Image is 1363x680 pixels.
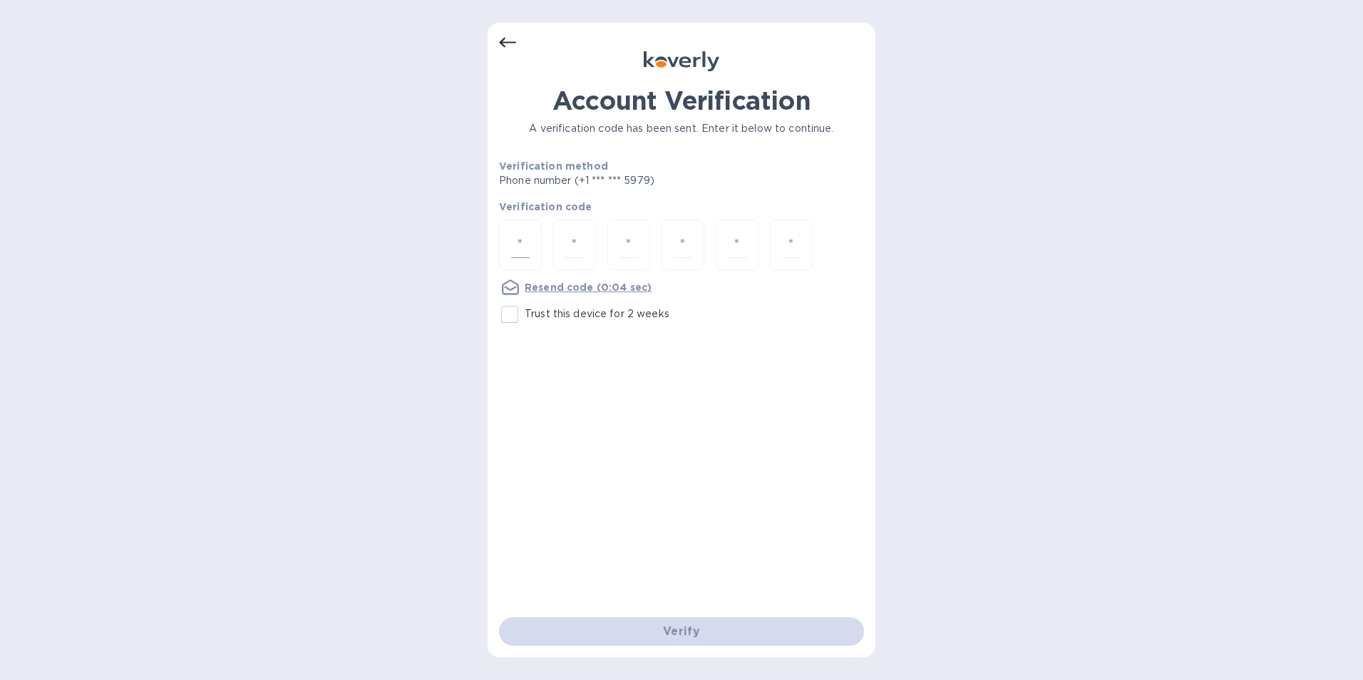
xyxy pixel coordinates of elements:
p: Trust this device for 2 weeks [525,306,669,321]
h1: Account Verification [499,86,864,115]
u: Resend code (0:04 sec) [525,282,652,293]
p: Phone number (+1 *** *** 5979) [499,173,763,188]
p: A verification code has been sent. Enter it below to continue. [499,121,864,136]
b: Verification method [499,160,608,172]
p: Verification code [499,200,864,214]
